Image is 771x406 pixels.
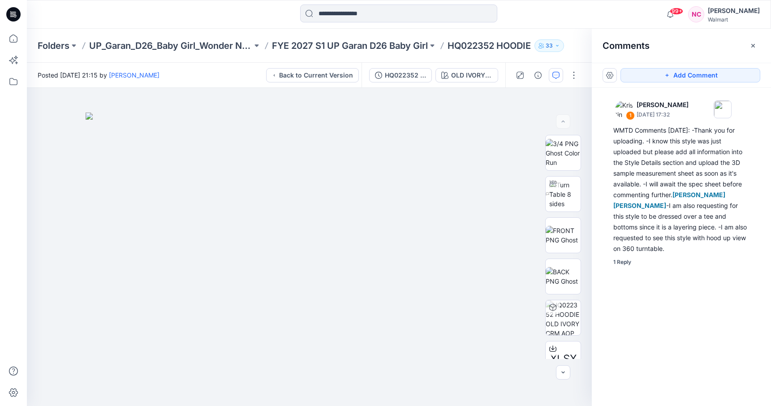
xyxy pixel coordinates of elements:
[615,100,633,118] img: Kristin Veit
[38,39,69,52] a: Folders
[109,71,159,79] a: [PERSON_NAME]
[546,300,581,335] img: HQ022352 HOODIE OLD IVORY CRM AOP
[272,39,428,52] a: FYE 2027 S1 UP Garan D26 Baby Girl
[385,70,426,80] div: HQ022352 HOODIE
[549,180,581,208] img: Turn Table 8 sides
[637,110,689,119] p: [DATE] 17:32
[620,68,760,82] button: Add Comment
[708,5,760,16] div: [PERSON_NAME]
[451,70,492,80] div: OLD IVORY CRM AOP
[708,16,760,23] div: Walmart
[672,191,725,199] span: [PERSON_NAME]
[550,351,577,367] span: XLSX
[546,139,581,167] img: 3/4 PNG Ghost Color Run
[670,8,683,15] span: 99+
[448,39,531,52] p: HQ022352 HOODIE
[613,125,749,254] div: WMTD Comments [DATE]: -Thank you for uploading. -I know this style was just uploaded but please a...
[266,68,359,82] button: Back to Current Version
[626,111,635,120] div: 1
[546,41,553,51] p: 33
[435,68,498,82] button: OLD IVORY CRM AOP
[534,39,564,52] button: 33
[38,70,159,80] span: Posted [DATE] 21:15 by
[613,202,666,209] span: [PERSON_NAME]
[688,6,704,22] div: NC
[546,226,581,245] img: FRONT PNG Ghost
[637,99,689,110] p: [PERSON_NAME]
[89,39,252,52] a: UP_Garan_D26_Baby Girl_Wonder Nation
[546,267,581,286] img: BACK PNG Ghost
[369,68,432,82] button: HQ022352 HOODIE
[613,258,631,267] div: 1 Reply
[531,68,545,82] button: Details
[86,112,534,406] img: eyJhbGciOiJIUzI1NiIsImtpZCI6IjAiLCJzbHQiOiJzZXMiLCJ0eXAiOiJKV1QifQ.eyJkYXRhIjp7InR5cGUiOiJzdG9yYW...
[603,40,650,51] h2: Comments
